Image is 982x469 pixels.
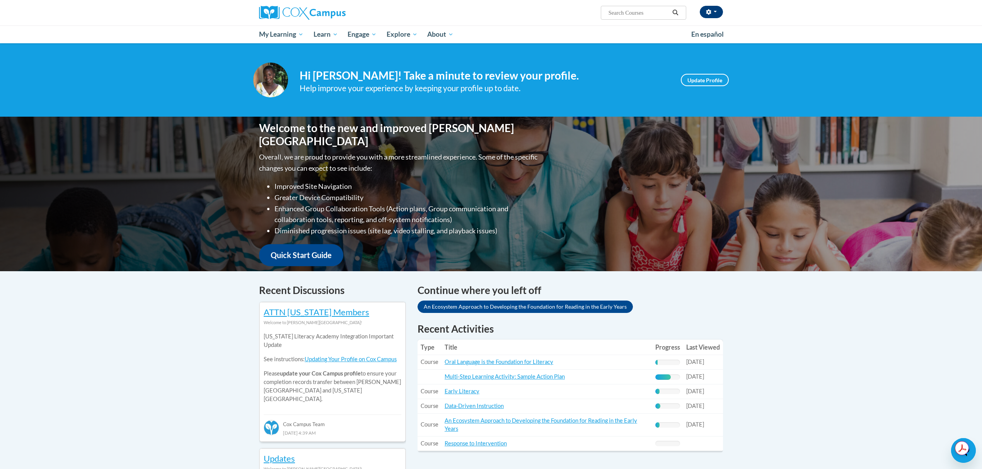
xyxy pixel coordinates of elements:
[686,403,704,409] span: [DATE]
[264,307,369,317] a: ATTN [US_STATE] Members
[686,421,704,428] span: [DATE]
[259,30,303,39] span: My Learning
[686,388,704,394] span: [DATE]
[264,327,401,409] div: Please to ensure your completion records transfer between [PERSON_NAME][GEOGRAPHIC_DATA] and [US_...
[259,122,539,148] h1: Welcome to the new and improved [PERSON_NAME][GEOGRAPHIC_DATA]
[418,340,442,355] th: Type
[681,74,729,86] a: Update Profile
[421,403,438,409] span: Course
[423,25,459,43] a: About
[418,322,723,336] h1: Recent Activities
[247,25,735,43] div: Main menu
[264,453,295,464] a: Updates
[686,26,729,42] a: En español
[264,355,401,364] p: See instructions:
[264,332,401,349] p: [US_STATE] Literacy Academy Integration Important Update
[421,440,438,447] span: Course
[445,440,507,447] a: Response to Intervention
[343,25,382,43] a: Engage
[309,25,343,43] a: Learn
[683,340,723,355] th: Last Viewed
[686,373,704,380] span: [DATE]
[305,356,397,362] a: Updating Your Profile on Cox Campus
[421,388,438,394] span: Course
[652,340,683,355] th: Progress
[253,63,288,97] img: Profile Image
[348,30,377,39] span: Engage
[314,30,338,39] span: Learn
[445,403,504,409] a: Data-Driven Instruction
[691,30,724,38] span: En español
[445,359,553,365] a: Oral Language is the Foundation for Literacy
[951,438,976,463] iframe: Button to launch messaging window
[264,428,401,437] div: [DATE] 4:39 AM
[264,415,401,428] div: Cox Campus Team
[274,192,539,203] li: Greater Device Compatibility
[427,30,453,39] span: About
[259,151,539,174] p: Overall, we are proud to provide you with a more streamlined experience. Some of the specific cha...
[655,374,671,380] div: Progress, %
[655,360,658,365] div: Progress, %
[418,301,633,313] a: An Ecosystem Approach to Developing the Foundation for Reading in the Early Years
[700,6,723,18] button: Account Settings
[259,6,406,20] a: Cox Campus
[274,225,539,236] li: Diminished progression issues (site lag, video stalling, and playback issues)
[382,25,423,43] a: Explore
[608,8,670,17] input: Search Courses
[445,417,637,432] a: An Ecosystem Approach to Developing the Foundation for Reading in the Early Years
[670,8,681,17] button: Search
[300,69,669,82] h4: Hi [PERSON_NAME]! Take a minute to review your profile.
[445,388,479,394] a: Early Literacy
[259,6,346,20] img: Cox Campus
[259,283,406,298] h4: Recent Discussions
[442,340,652,355] th: Title
[254,25,309,43] a: My Learning
[686,359,704,365] span: [DATE]
[418,283,723,298] h4: Continue where you left off
[655,403,660,409] div: Progress, %
[445,373,565,380] a: Multi-Step Learning Activity: Sample Action Plan
[421,359,438,365] span: Course
[259,244,343,266] a: Quick Start Guide
[264,420,279,435] img: Cox Campus Team
[264,318,401,327] div: Welcome to [PERSON_NAME][GEOGRAPHIC_DATA]!
[421,421,438,428] span: Course
[387,30,418,39] span: Explore
[280,370,361,377] b: update your Cox Campus profile
[655,389,660,394] div: Progress, %
[274,181,539,192] li: Improved Site Navigation
[300,82,669,95] div: Help improve your experience by keeping your profile up to date.
[655,422,660,428] div: Progress, %
[274,203,539,226] li: Enhanced Group Collaboration Tools (Action plans, Group communication and collaboration tools, re...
